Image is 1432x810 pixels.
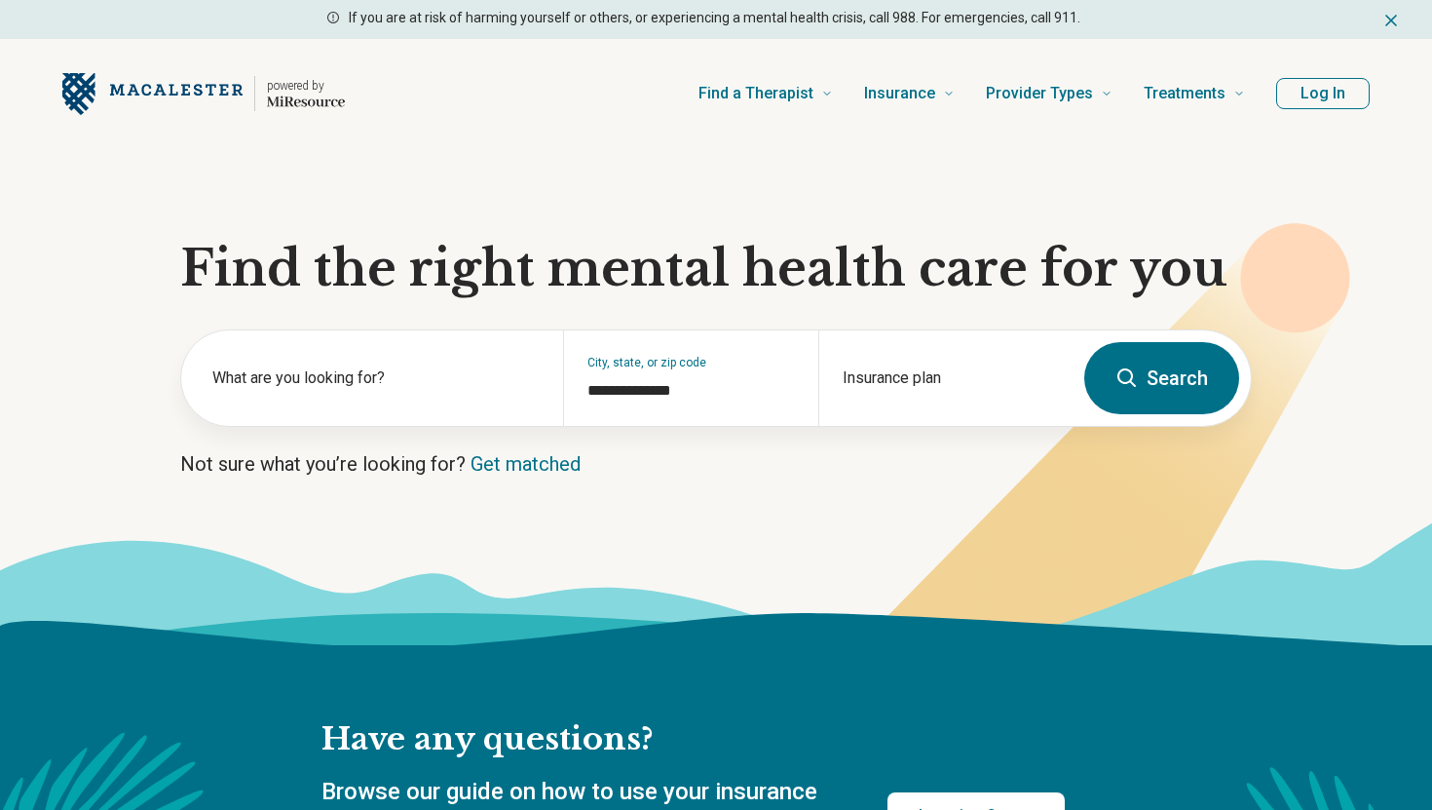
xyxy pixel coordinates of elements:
p: If you are at risk of harming yourself or others, or experiencing a mental health crisis, call 98... [349,8,1080,28]
button: Dismiss [1381,8,1401,31]
p: powered by [267,78,345,94]
span: Provider Types [986,80,1093,107]
label: What are you looking for? [212,366,540,390]
a: Get matched [471,452,581,476]
p: Not sure what you’re looking for? [180,450,1252,478]
button: Log In [1276,78,1370,109]
span: Treatments [1144,80,1225,107]
a: Treatments [1144,55,1245,133]
a: Insurance [864,55,955,133]
h1: Find the right mental health care for you [180,240,1252,298]
a: Find a Therapist [698,55,833,133]
button: Search [1084,342,1239,414]
span: Insurance [864,80,935,107]
a: Home page [62,62,345,125]
h2: Have any questions? [321,719,1065,760]
a: Provider Types [986,55,1112,133]
span: Find a Therapist [698,80,813,107]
